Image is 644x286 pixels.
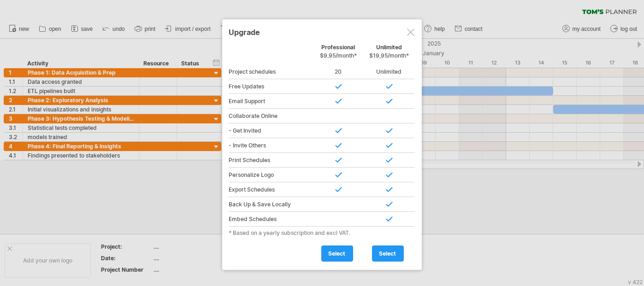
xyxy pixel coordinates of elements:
div: Unlimited [364,64,414,79]
div: Personalize Logo [229,168,313,182]
span: select [329,250,346,257]
div: Unlimited [364,44,414,64]
div: - Get Invited [229,123,313,138]
div: Export Schedules [229,182,313,197]
div: Embed Schedules [229,212,313,227]
div: Free Updates [229,79,313,94]
div: Project schedules [229,64,313,79]
div: Professional [313,44,364,64]
div: Upgrade [229,23,415,40]
div: * Based on a yearly subscription and excl VAT. [229,229,415,236]
span: select [379,250,396,257]
div: Collaborate Online [229,109,313,123]
div: - Invite Others [229,138,313,153]
div: 20 [313,64,364,79]
div: Email Support [229,94,313,109]
div: Back Up & Save Locally [229,197,313,212]
span: $9,95/month* [320,52,357,59]
span: $19,95/month* [369,52,409,59]
div: Print Schedules [229,153,313,168]
a: select [372,245,404,262]
a: select [321,245,353,262]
